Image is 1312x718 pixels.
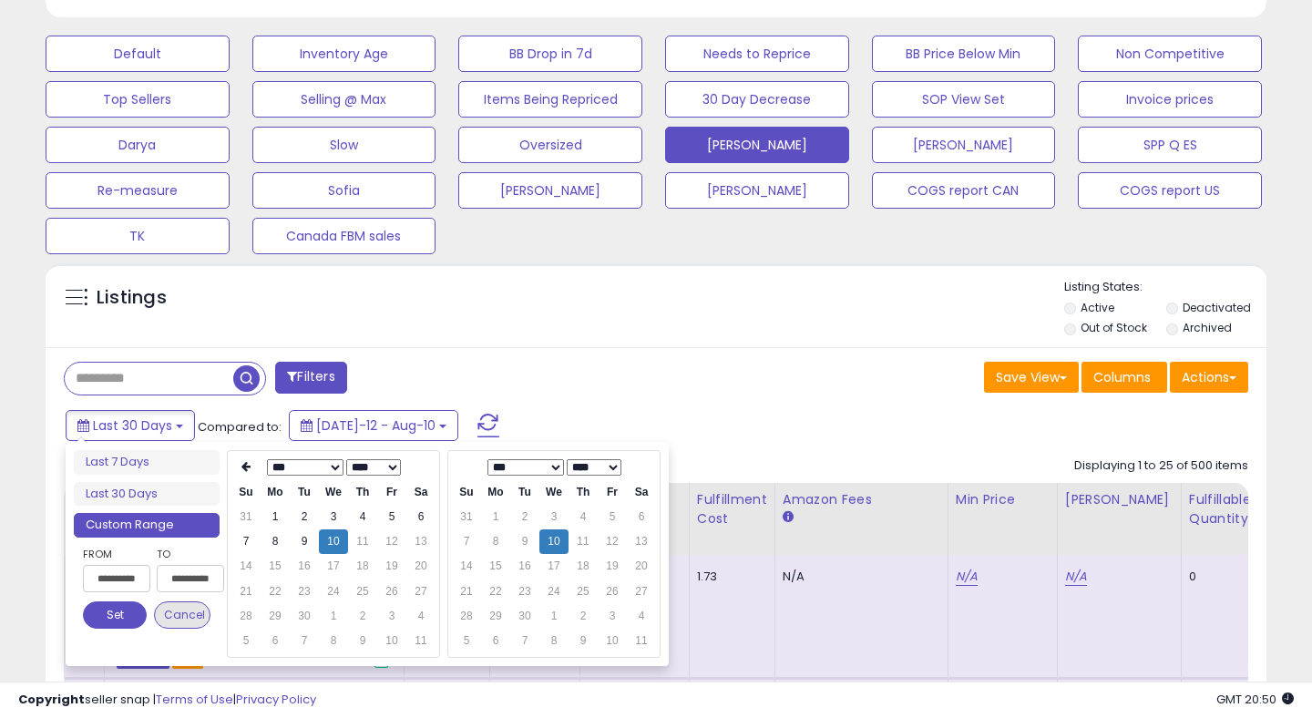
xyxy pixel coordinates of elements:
div: Fulfillable Quantity [1189,490,1252,528]
td: 1 [481,505,510,529]
button: Selling @ Max [252,81,436,118]
td: 9 [569,629,598,653]
div: Amazon Fees [783,490,940,509]
td: 16 [290,554,319,579]
td: 30 [290,604,319,629]
td: 11 [348,529,377,554]
td: 6 [627,505,656,529]
td: 31 [452,505,481,529]
th: Th [348,480,377,505]
td: 2 [290,505,319,529]
li: Last 7 Days [74,450,220,475]
td: 10 [539,529,569,554]
td: 1 [539,604,569,629]
div: Displaying 1 to 25 of 500 items [1074,457,1248,475]
li: Last 30 Days [74,482,220,507]
td: 17 [539,554,569,579]
label: Out of Stock [1081,320,1147,335]
button: Oversized [458,127,642,163]
span: [DATE]-12 - Aug-10 [316,416,436,435]
a: Privacy Policy [236,691,316,708]
td: 23 [510,580,539,604]
button: SPP Q ES [1078,127,1262,163]
th: Th [569,480,598,505]
th: We [539,480,569,505]
td: 3 [377,604,406,629]
td: 10 [598,629,627,653]
li: Custom Range [74,513,220,538]
button: Inventory Age [252,36,436,72]
td: 2 [348,604,377,629]
td: 1 [261,505,290,529]
h5: Listings [97,285,167,311]
button: Non Competitive [1078,36,1262,72]
label: Active [1081,300,1114,315]
a: N/A [1065,568,1087,586]
td: 3 [539,505,569,529]
button: BB Drop in 7d [458,36,642,72]
button: [PERSON_NAME] [872,127,1056,163]
td: 15 [261,554,290,579]
td: 21 [231,580,261,604]
label: To [157,545,210,563]
th: Mo [261,480,290,505]
div: Min Price [956,490,1050,509]
td: 7 [231,529,261,554]
td: 20 [406,554,436,579]
button: BB Price Below Min [872,36,1056,72]
button: Slow [252,127,436,163]
td: 11 [569,529,598,554]
td: 25 [348,580,377,604]
span: Compared to: [198,418,282,436]
button: Darya [46,127,230,163]
td: 1 [319,604,348,629]
td: 25 [569,580,598,604]
label: Deactivated [1183,300,1251,315]
button: Re-measure [46,172,230,209]
td: 17 [319,554,348,579]
button: Sofia [252,172,436,209]
button: Last 30 Days [66,410,195,441]
td: 8 [481,529,510,554]
th: We [319,480,348,505]
th: Tu [510,480,539,505]
td: 19 [598,554,627,579]
td: 8 [319,629,348,653]
button: Items Being Repriced [458,81,642,118]
td: 3 [598,604,627,629]
p: Listing States: [1064,279,1267,296]
button: Set [83,601,147,629]
td: 11 [406,629,436,653]
button: Default [46,36,230,72]
label: Archived [1183,320,1232,335]
td: 19 [377,554,406,579]
td: 15 [481,554,510,579]
td: 3 [319,505,348,529]
button: COGS report CAN [872,172,1056,209]
button: [PERSON_NAME] [665,172,849,209]
label: From [83,545,147,563]
th: Fr [598,480,627,505]
td: 21 [452,580,481,604]
td: 2 [510,505,539,529]
td: 28 [452,604,481,629]
td: 7 [452,529,481,554]
td: 5 [377,505,406,529]
button: Cancel [154,601,210,629]
td: 10 [377,629,406,653]
small: Amazon Fees. [783,509,794,526]
td: 16 [510,554,539,579]
td: 2 [569,604,598,629]
div: Cost (Exc. VAT) [588,490,682,528]
td: 4 [406,604,436,629]
div: 1.73 [697,569,761,585]
td: 13 [627,529,656,554]
span: 2025-09-10 20:50 GMT [1216,691,1294,708]
button: [DATE]-12 - Aug-10 [289,410,458,441]
td: 9 [290,529,319,554]
td: 7 [290,629,319,653]
td: 9 [348,629,377,653]
th: Sa [406,480,436,505]
div: 0 [1189,569,1245,585]
button: COGS report US [1078,172,1262,209]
